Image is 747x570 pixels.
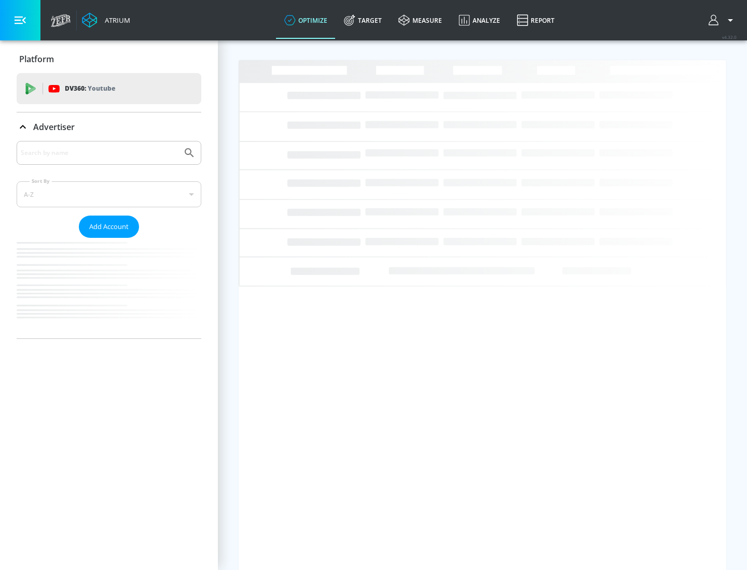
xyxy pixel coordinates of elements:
div: Advertiser [17,141,201,338]
div: Platform [17,45,201,74]
a: Report [508,2,563,39]
a: Analyze [450,2,508,39]
span: Add Account [89,221,129,233]
a: optimize [276,2,336,39]
nav: list of Advertiser [17,238,201,338]
div: DV360: Youtube [17,73,201,104]
a: Target [336,2,390,39]
p: Youtube [88,83,115,94]
label: Sort By [30,178,52,184]
div: Atrium [101,16,130,25]
span: v 4.32.0 [722,34,737,40]
div: A-Z [17,181,201,207]
input: Search by name [21,146,178,160]
p: DV360: [65,83,115,94]
a: measure [390,2,450,39]
button: Add Account [79,216,139,238]
a: Atrium [82,12,130,28]
p: Advertiser [33,121,75,133]
div: Advertiser [17,112,201,141]
p: Platform [19,53,54,65]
